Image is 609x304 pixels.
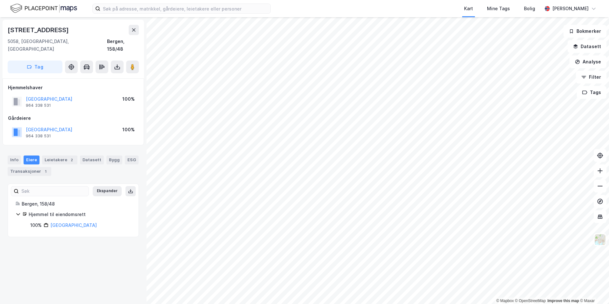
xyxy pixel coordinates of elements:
img: logo.f888ab2527a4732fd821a326f86c7f29.svg [10,3,77,14]
div: Bergen, 158/48 [107,38,139,53]
div: 100% [30,221,42,229]
div: Bergen, 158/48 [22,200,131,208]
div: Mine Tags [487,5,510,12]
a: [GEOGRAPHIC_DATA] [50,222,97,228]
button: Tags [577,86,606,99]
button: Analyse [570,55,606,68]
div: Bolig [524,5,535,12]
div: Kontrollprogram for chat [577,273,609,304]
div: ESG [125,156,139,164]
div: 100% [122,126,135,134]
div: Datasett [80,156,104,164]
a: OpenStreetMap [515,299,546,303]
div: Bygg [106,156,122,164]
button: Datasett [568,40,606,53]
div: Hjemmel til eiendomsrett [29,211,131,218]
div: [STREET_ADDRESS] [8,25,70,35]
div: Kart [464,5,473,12]
input: Søk [19,186,89,196]
button: Filter [576,71,606,83]
img: Z [594,234,606,246]
div: Leietakere [42,156,77,164]
div: 5058, [GEOGRAPHIC_DATA], [GEOGRAPHIC_DATA] [8,38,107,53]
div: Eiere [24,156,39,164]
a: Improve this map [548,299,579,303]
div: 100% [122,95,135,103]
div: Gårdeiere [8,114,139,122]
input: Søk på adresse, matrikkel, gårdeiere, leietakere eller personer [100,4,270,13]
button: Tag [8,61,62,73]
div: 964 338 531 [26,134,51,139]
div: 964 338 531 [26,103,51,108]
a: Mapbox [496,299,514,303]
iframe: Chat Widget [577,273,609,304]
button: Ekspander [93,186,122,196]
div: Transaksjoner [8,167,51,176]
div: [PERSON_NAME] [552,5,589,12]
div: Info [8,156,21,164]
button: Bokmerker [563,25,606,38]
div: 2 [68,157,75,163]
div: 1 [42,168,49,175]
div: Hjemmelshaver [8,84,139,91]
